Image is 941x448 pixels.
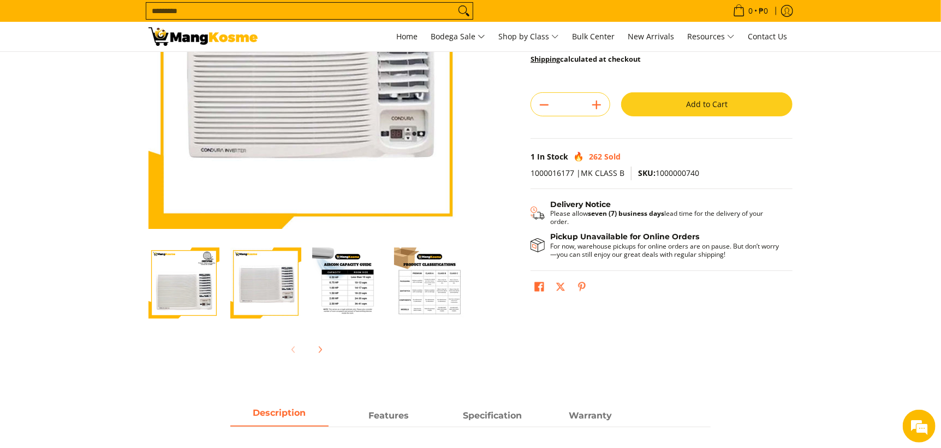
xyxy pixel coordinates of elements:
[455,3,473,19] button: Search
[368,410,409,421] strong: Features
[550,232,699,241] strong: Pickup Unavailable for Online Orders
[682,22,740,51] a: Resources
[550,242,782,258] p: For now, warehouse pickups for online orders are on pause. But don’t worry—you can still enjoy ou...
[148,247,219,319] img: Condura 1.00 HP Remote Window-Type Inverter Air Conditioner (Class B)-1
[431,30,485,44] span: Bodega Sale
[179,5,205,32] div: Minimize live chat window
[583,96,610,114] button: Add
[589,151,602,162] span: 262
[230,406,329,427] a: Description
[687,30,735,44] span: Resources
[588,209,664,218] strong: seven (7) business days
[396,31,418,42] span: Home
[498,30,559,44] span: Shop by Class
[308,338,332,362] button: Next
[531,96,557,114] button: Subtract
[63,138,151,248] span: We're online!
[757,7,770,15] span: ₱0
[57,61,183,75] div: Chat with us now
[394,247,465,319] img: Condura 1.00 HP Remote Window-Type Inverter Air Conditioner (Class B)-4
[638,168,699,178] span: 1000000740
[493,22,564,51] a: Shop by Class
[553,279,568,298] a: Post on X
[748,31,787,42] span: Contact Us
[622,22,680,51] a: New Arrivals
[569,410,612,421] strong: Warranty
[550,209,782,226] p: Please allow lead time for the delivery of your order.
[628,31,674,42] span: New Arrivals
[312,247,383,319] img: Condura 1.00 HP Remote Window-Type Inverter Air Conditioner (Class B)-3
[550,199,611,209] strong: Delivery Notice
[340,406,438,427] a: Description 1
[531,200,782,226] button: Shipping & Delivery
[621,92,793,116] button: Add to Cart
[531,168,624,178] span: 1000016177 |MK CLASS B
[269,22,793,51] nav: Main Menu
[148,27,258,46] img: Condura 1HP Window-Type Remote Inverter Aircon l Mang Kosme
[425,22,491,51] a: Bodega Sale
[230,247,301,319] img: condura-1hp-inverter-type-remote-aircon-full-view-mang-kosme
[638,168,656,178] span: SKU:
[730,5,771,17] span: •
[532,279,547,298] a: Share on Facebook
[574,279,589,298] a: Pin on Pinterest
[531,151,535,162] span: 1
[742,22,793,51] a: Contact Us
[531,54,641,64] strong: calculated at checkout
[443,406,541,427] a: Description 2
[463,410,522,421] strong: Specification
[747,7,754,15] span: 0
[567,22,620,51] a: Bulk Center
[541,406,640,427] a: Description 3
[537,151,568,162] span: In Stock
[572,31,615,42] span: Bulk Center
[531,54,560,64] a: Shipping
[604,151,621,162] span: Sold
[5,298,208,337] textarea: Type your message and hit 'Enter'
[391,22,423,51] a: Home
[230,406,329,426] span: Description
